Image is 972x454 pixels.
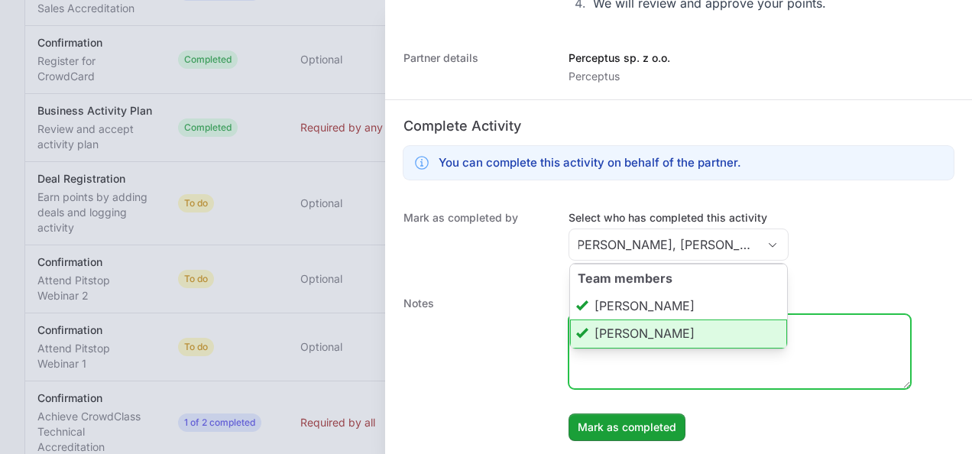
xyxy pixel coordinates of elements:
dt: Partner details [403,50,550,84]
span: Mark as completed [578,418,676,436]
p: Perceptus sp. z o.o. [569,50,670,66]
dt: Mark as completed by [403,210,550,265]
div: Close [757,229,788,260]
label: Enter a note to be shown to partner [569,296,911,311]
h3: You can complete this activity on behalf of the partner. [439,154,741,172]
label: Select who has completed this activity [569,210,789,225]
dt: Notes [403,296,550,441]
li: Team members [570,264,787,349]
h2: Complete Activity [403,115,954,137]
button: Mark as completed [569,413,685,441]
p: Perceptus [569,69,670,84]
